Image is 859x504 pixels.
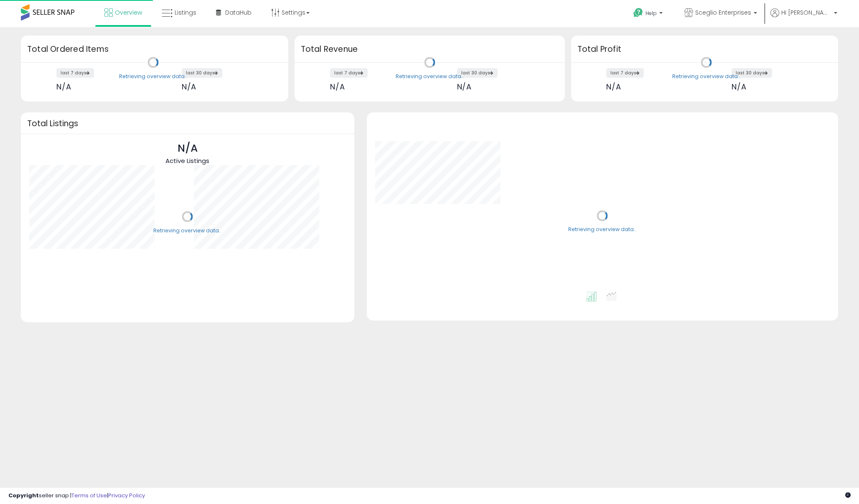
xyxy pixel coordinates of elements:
span: Help [646,10,657,17]
div: Retrieving overview data.. [153,227,221,234]
a: Hi [PERSON_NAME] [770,8,837,27]
span: DataHub [225,8,252,17]
div: Retrieving overview data.. [119,73,187,80]
i: Get Help [633,8,643,18]
span: Listings [175,8,196,17]
span: Overview [115,8,142,17]
div: Retrieving overview data.. [672,73,740,80]
a: Help [627,1,671,27]
span: Hi [PERSON_NAME] [781,8,831,17]
div: Retrieving overview data.. [568,226,636,234]
div: Retrieving overview data.. [396,73,464,80]
span: Sceglio Enterprises [695,8,751,17]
